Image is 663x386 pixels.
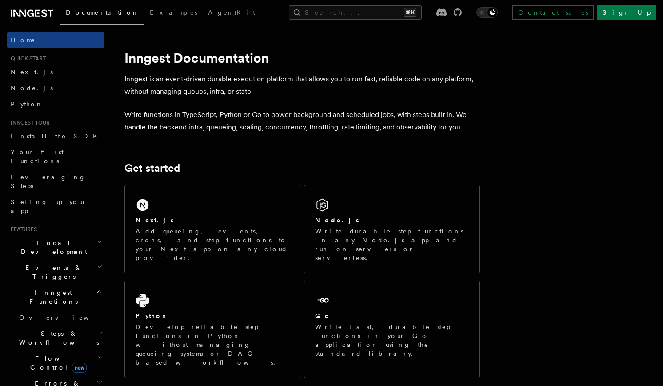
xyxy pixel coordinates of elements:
[136,311,168,320] h2: Python
[315,311,331,320] h2: Go
[60,3,144,25] a: Documentation
[404,8,416,17] kbd: ⌘K
[16,329,99,347] span: Steps & Workflows
[144,3,203,24] a: Examples
[315,227,469,262] p: Write durable step functions in any Node.js app and run on servers or serverless.
[304,185,480,273] a: Node.jsWrite durable step functions in any Node.js app and run on servers or serverless.
[11,68,53,76] span: Next.js
[16,354,98,372] span: Flow Control
[7,288,96,306] span: Inngest Functions
[289,5,422,20] button: Search...⌘K
[7,64,104,80] a: Next.js
[124,109,480,133] p: Write functions in TypeScript, Python or Go to power background and scheduled jobs, with steps bu...
[7,194,104,219] a: Setting up your app
[124,73,480,98] p: Inngest is an event-driven durable execution platform that allows you to run fast, reliable code ...
[124,162,180,174] a: Get started
[11,36,36,44] span: Home
[16,350,104,375] button: Flow Controlnew
[7,169,104,194] a: Leveraging Steps
[476,7,498,18] button: Toggle dark mode
[512,5,594,20] a: Contact sales
[124,185,300,273] a: Next.jsAdd queueing, events, crons, and step functions to your Next app on any cloud provider.
[7,260,104,285] button: Events & Triggers
[7,128,104,144] a: Install the SDK
[11,173,86,189] span: Leveraging Steps
[11,198,87,214] span: Setting up your app
[7,144,104,169] a: Your first Functions
[208,9,255,16] span: AgentKit
[16,326,104,350] button: Steps & Workflows
[11,133,103,140] span: Install the SDK
[315,322,469,358] p: Write fast, durable step functions in your Go application using the standard library.
[136,227,289,262] p: Add queueing, events, crons, and step functions to your Next app on any cloud provider.
[7,32,104,48] a: Home
[11,149,64,165] span: Your first Functions
[597,5,656,20] a: Sign Up
[7,235,104,260] button: Local Development
[7,226,37,233] span: Features
[124,281,300,378] a: PythonDevelop reliable step functions in Python without managing queueing systems or DAG based wo...
[19,314,111,321] span: Overview
[124,50,480,66] h1: Inngest Documentation
[7,285,104,310] button: Inngest Functions
[66,9,139,16] span: Documentation
[150,9,197,16] span: Examples
[304,281,480,378] a: GoWrite fast, durable step functions in your Go application using the standard library.
[7,263,97,281] span: Events & Triggers
[11,84,53,92] span: Node.js
[11,101,43,108] span: Python
[7,238,97,256] span: Local Development
[7,119,50,126] span: Inngest tour
[315,216,359,225] h2: Node.js
[16,310,104,326] a: Overview
[7,55,46,62] span: Quick start
[72,363,87,373] span: new
[7,80,104,96] a: Node.js
[7,96,104,112] a: Python
[203,3,260,24] a: AgentKit
[136,216,174,225] h2: Next.js
[136,322,289,367] p: Develop reliable step functions in Python without managing queueing systems or DAG based workflows.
